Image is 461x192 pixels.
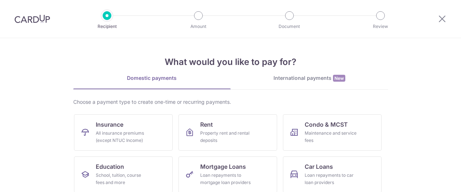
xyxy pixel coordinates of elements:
[413,170,454,188] iframe: Opens a widget where you can find more information
[172,23,225,30] p: Amount
[305,172,357,186] div: Loan repayments to car loan providers
[305,162,333,171] span: Car Loans
[305,120,348,129] span: Condo & MCST
[200,162,246,171] span: Mortgage Loans
[200,130,252,144] div: Property rent and rental deposits
[305,130,357,144] div: Maintenance and service fees
[73,56,388,69] h4: What would you like to pay for?
[178,114,277,151] a: RentProperty rent and rental deposits
[200,120,213,129] span: Rent
[80,23,134,30] p: Recipient
[333,75,345,82] span: New
[283,114,382,151] a: Condo & MCSTMaintenance and service fees
[15,15,50,23] img: CardUp
[74,114,173,151] a: InsuranceAll insurance premiums (except NTUC Income)
[73,98,388,106] div: Choose a payment type to create one-time or recurring payments.
[231,74,388,82] div: International payments
[96,130,148,144] div: All insurance premiums (except NTUC Income)
[96,120,123,129] span: Insurance
[354,23,407,30] p: Review
[96,172,148,186] div: School, tuition, course fees and more
[96,162,124,171] span: Education
[200,172,252,186] div: Loan repayments to mortgage loan providers
[263,23,316,30] p: Document
[73,74,231,82] div: Domestic payments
